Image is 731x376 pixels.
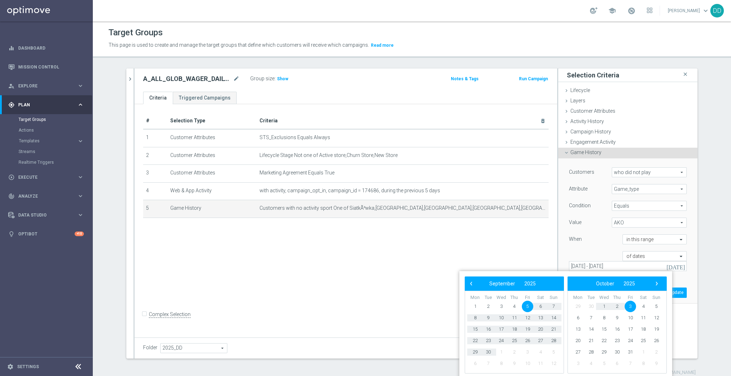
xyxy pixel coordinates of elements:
span: Plan [18,103,77,107]
h2: A_ALL_GLOB_WAGER_DAILY_25DO25_ELMS_050925_PW [143,75,232,83]
ng-select: in this range [622,234,687,244]
span: 4 [585,358,597,369]
span: 6 [469,358,481,369]
th: # [143,113,167,129]
span: 15 [598,324,610,335]
span: Lifecycle Stage Not one of Active store,Churn Store,New Store [259,152,398,158]
button: Read more [370,41,394,49]
a: Dashboard [18,39,84,57]
span: 8 [598,312,610,324]
span: 3 [522,346,533,358]
span: 27 [535,335,546,346]
label: Customers [569,169,594,175]
th: weekday [508,295,521,301]
span: 12 [522,312,533,324]
span: 9 [651,358,662,369]
a: Criteria [143,92,173,104]
span: 3 [625,301,636,312]
span: 6 [611,358,623,369]
span: 9 [483,312,494,324]
i: gps_fixed [8,102,15,108]
td: Customer Attributes [167,165,257,183]
span: keyboard_arrow_down [702,7,710,15]
span: 5 [651,301,662,312]
div: Dashboard [8,39,84,57]
button: 2025 [619,279,640,288]
span: 11 [637,312,649,324]
span: Execute [18,175,77,179]
label: When [569,236,582,242]
bs-datepicker-navigation-view: ​ ​ ​ [569,279,661,288]
button: › [652,279,661,288]
span: 13 [572,324,584,335]
span: ‹ [467,279,476,288]
button: Run Campaign [518,75,549,83]
a: Actions [19,127,74,133]
span: 1 [495,346,507,358]
a: Settings [17,365,39,369]
span: 28 [585,346,597,358]
span: 23 [483,335,494,346]
span: 2 [509,346,520,358]
a: [PERSON_NAME]keyboard_arrow_down [667,5,710,16]
a: Realtime Triggers [19,159,74,165]
td: Customer Attributes [167,147,257,165]
span: 16 [483,324,494,335]
span: Customers with no activity sport One of SiatkÃ³wka,[GEOGRAPHIC_DATA],[GEOGRAPHIC_DATA],[GEOGRAPHI... [259,205,546,211]
td: 5 [143,200,167,218]
span: 7 [625,358,636,369]
a: Optibot [18,224,75,243]
span: 3 [495,301,507,312]
i: [DATE] [666,263,686,269]
span: 30 [483,346,494,358]
i: track_changes [8,193,15,199]
th: weekday [547,295,560,301]
span: 1 [469,301,481,312]
span: 26 [651,335,662,346]
button: Data Studio keyboard_arrow_right [8,212,84,218]
i: keyboard_arrow_right [77,101,84,108]
th: weekday [482,295,495,301]
input: Select date range [569,261,687,271]
button: Notes & Tags [450,75,479,83]
div: lightbulb Optibot +10 [8,231,84,237]
i: keyboard_arrow_right [77,82,84,89]
button: [DATE] [665,261,687,272]
th: weekday [611,295,624,301]
button: 2025 [520,279,540,288]
a: Triggered Campaigns [173,92,237,104]
span: 5 [522,301,533,312]
i: close [682,70,689,79]
label: Group size [250,76,274,82]
div: equalizer Dashboard [8,45,84,51]
div: Realtime Triggers [19,157,92,168]
div: Templates keyboard_arrow_right [19,138,84,144]
div: track_changes Analyze keyboard_arrow_right [8,193,84,199]
a: Target Groups [19,117,74,122]
span: Explore [18,84,77,88]
span: 18 [509,324,520,335]
span: 11 [509,312,520,324]
span: 23 [611,335,623,346]
i: keyboard_arrow_right [77,174,84,181]
label: Condition [569,202,591,209]
button: play_circle_outline Execute keyboard_arrow_right [8,174,84,180]
span: 8 [495,358,507,369]
h1: Target Groups [109,27,163,38]
div: Optibot [8,224,84,243]
div: Templates [19,139,77,143]
div: Data Studio [8,212,77,218]
label: : [274,76,276,82]
i: play_circle_outline [8,174,15,181]
th: Selection Type [167,113,257,129]
span: 4 [637,301,649,312]
button: Update [666,288,687,298]
span: 9 [611,312,623,324]
button: person_search Explore keyboard_arrow_right [8,83,84,89]
i: keyboard_arrow_right [77,193,84,199]
button: Mission Control [8,64,84,70]
span: 2025 [624,281,635,286]
td: Web & App Activity [167,182,257,200]
th: weekday [637,295,650,301]
span: 30 [585,301,597,312]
